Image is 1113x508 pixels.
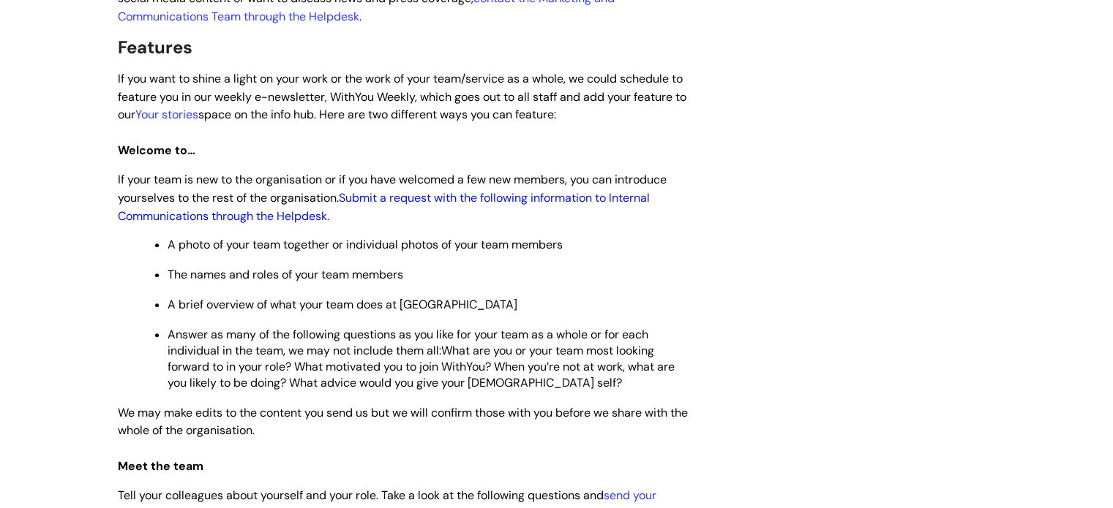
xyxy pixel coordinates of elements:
[135,107,198,122] a: Your stories
[118,143,195,158] span: Welcome to…
[168,237,563,252] span: A photo of your team together or individual photos of your team members
[168,267,403,282] span: The names and roles of your team members
[168,327,648,358] span: Answer as many of the following questions as you like for your team as a whole or for each indivi...
[168,343,675,390] span: What are you or your team most looking forward to in your role? What motivated you to join WithYo...
[118,172,667,224] span: If your team is new to the organisation or if you have welcomed a few new members, you can introd...
[118,71,686,123] span: If you want to shine a light on your work or the work of your team/service as a whole, we could s...
[118,36,192,58] span: Features
[168,297,517,312] span: A brief overview of what your team does at [GEOGRAPHIC_DATA]
[118,405,688,439] span: We may make edits to the content you send us but we will confirm those with you before we share w...
[118,190,650,224] a: Submit a request with the following information to Internal Communications through the Helpdesk.
[118,458,203,474] span: Meet the team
